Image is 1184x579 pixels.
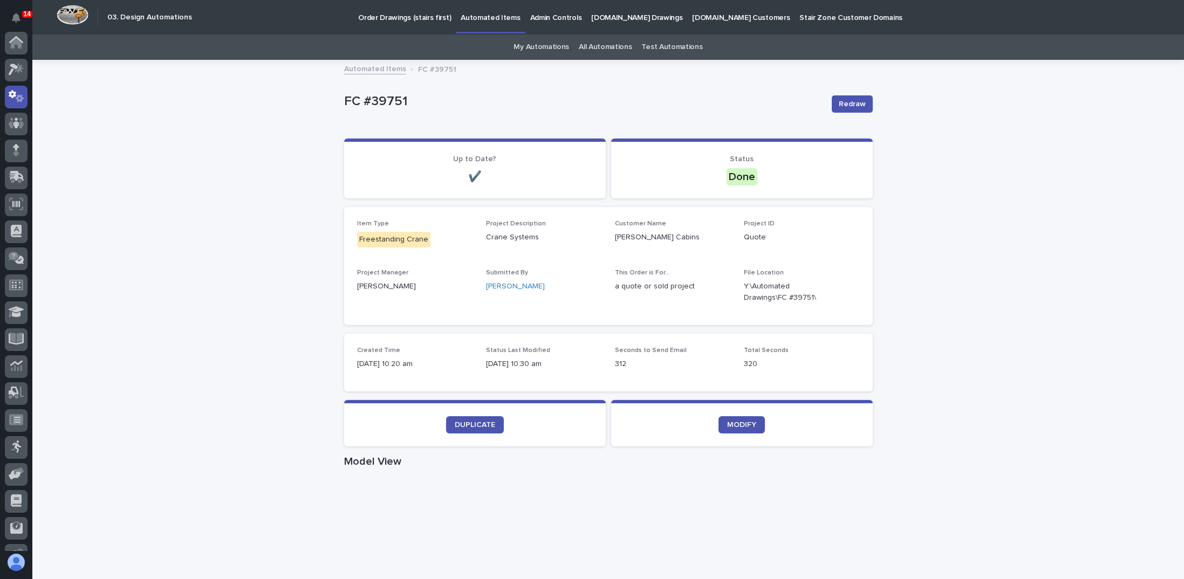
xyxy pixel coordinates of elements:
span: Up to Date? [453,155,496,163]
p: FC #39751 [344,94,823,109]
span: Project Description [486,220,546,227]
span: Status [730,155,754,163]
a: All Automations [579,35,632,60]
button: Notifications [5,6,28,29]
div: Freestanding Crane [357,232,430,247]
p: [DATE] 10:20 am [357,359,473,370]
span: Project Manager [357,270,408,276]
p: [PERSON_NAME] [357,281,473,292]
p: 312 [615,359,731,370]
span: Redraw [839,99,866,109]
a: My Automations [514,35,569,60]
span: Item Type [357,220,389,227]
a: Test Automations [641,35,702,60]
span: Total Seconds [744,347,789,354]
a: [PERSON_NAME] [486,281,545,292]
span: Project ID [744,220,775,227]
button: users-avatar [5,551,28,574]
span: Submitted By [486,270,528,276]
p: Quote [744,232,860,243]
div: Done [727,168,757,185]
p: [DATE] 10:30 am [486,359,602,370]
p: Crane Systems [486,232,602,243]
img: Workspace Logo [57,5,88,25]
a: DUPLICATE [446,416,504,433]
span: Customer Name [615,220,666,227]
span: Status Last Modified [486,347,550,354]
h1: Model View [344,455,873,468]
span: Created Time [357,347,400,354]
p: a quote or sold project [615,281,731,292]
button: Redraw [832,95,873,113]
a: Automated Items [344,62,406,74]
: Y:\Automated Drawings\FC #39751\ [744,281,834,304]
span: DUPLICATE [455,421,495,429]
p: 320 [744,359,860,370]
h2: 03. Design Automations [107,13,192,22]
p: FC #39751 [418,63,456,74]
a: MODIFY [718,416,765,433]
span: This Order is For... [615,270,670,276]
p: 14 [24,10,31,18]
span: Seconds to Send Email [615,347,687,354]
span: MODIFY [727,421,756,429]
p: ✔️ [357,170,593,183]
p: [PERSON_NAME] Cabins [615,232,731,243]
span: File Location [744,270,784,276]
div: Notifications14 [13,13,28,30]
